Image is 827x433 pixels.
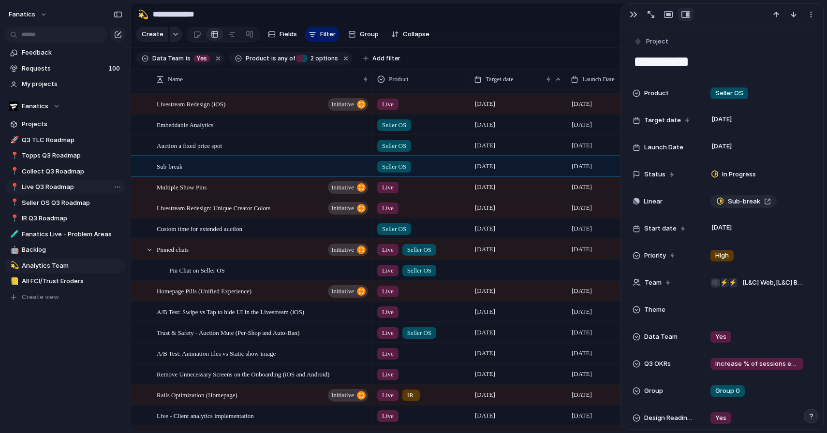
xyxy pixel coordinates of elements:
[22,48,122,58] span: Feedback
[473,223,498,234] span: [DATE]
[473,306,498,318] span: [DATE]
[728,197,760,206] span: Sub-break
[382,224,406,234] span: Seller OS
[10,134,17,145] div: 🚀
[473,347,498,359] span: [DATE]
[644,197,663,206] span: Linear
[569,244,594,255] span: [DATE]
[473,410,498,421] span: [DATE]
[184,53,192,64] button: is
[715,386,740,396] span: Group 0
[5,61,126,76] a: Requests100
[569,347,594,359] span: [DATE]
[9,276,18,286] button: 📒
[644,332,678,342] span: Data Team
[569,306,594,318] span: [DATE]
[22,245,122,255] span: Backlog
[5,180,126,194] div: 📍Live Q3 Roadmap
[9,261,18,271] button: 💫
[5,274,126,289] a: 📒All FCI/Trust Eroders
[5,117,126,131] a: Projects
[407,328,431,338] span: Seller OS
[715,88,743,98] span: Seller OS
[320,29,336,39] span: Filter
[382,411,394,421] span: Live
[407,390,413,400] span: IR
[10,182,17,193] div: 📍
[728,278,738,288] div: ⚡
[157,285,251,296] span: Homepage Pills (Unified Experience)
[152,54,184,63] span: Data Team
[473,368,498,380] span: [DATE]
[5,45,126,60] a: Feedback
[372,54,400,63] span: Add filter
[22,119,122,129] span: Projects
[569,410,594,421] span: [DATE]
[22,198,122,208] span: Seller OS Q3 Roadmap
[142,29,163,39] span: Create
[715,413,726,423] span: Yes
[5,99,126,114] button: Fanatics
[328,244,368,256] button: initiative
[569,119,594,130] span: [DATE]
[328,98,368,111] button: initiative
[403,29,429,39] span: Collapse
[9,182,18,192] button: 📍
[644,359,671,369] span: Q3 OKRs
[569,223,594,234] span: [DATE]
[5,211,126,226] a: 📍IR Q3 Roadmap
[157,327,299,338] span: Trust & Safety - Auction Mute (Per-Shop and Auto-Ban)
[136,27,168,42] button: Create
[644,170,665,179] span: Status
[5,259,126,273] a: 💫Analytics Team
[382,287,394,296] span: Live
[473,327,498,338] span: [DATE]
[9,245,18,255] button: 🤖
[357,52,406,65] button: Add filter
[644,88,669,98] span: Product
[473,202,498,214] span: [DATE]
[709,141,735,152] span: [DATE]
[5,148,126,163] a: 📍Topps Q3 Roadmap
[296,53,340,64] button: 2 options
[22,64,105,73] span: Requests
[10,197,17,208] div: 📍
[10,229,17,240] div: 🧪
[473,140,498,151] span: [DATE]
[646,37,668,46] span: Project
[473,181,498,193] span: [DATE]
[382,370,394,379] span: Live
[9,151,18,160] button: 📍
[22,151,122,160] span: Topps Q3 Roadmap
[4,7,52,22] button: fanatics
[135,7,151,22] button: 💫
[710,278,720,288] div: 🕸
[382,328,394,338] span: Live
[331,98,354,111] span: initiative
[582,74,615,84] span: Launch Date
[5,227,126,242] div: 🧪Fanatics Live - Problem Areas
[5,133,126,147] a: 🚀Q3 TLC Roadmap
[157,389,237,400] span: Rails Optimization (Homepage)
[382,349,394,359] span: Live
[569,98,594,110] span: [DATE]
[742,278,803,288] span: [L&C] Web , [L&C] Backend , Design Team
[276,54,295,63] span: any of
[157,368,329,379] span: Remove Unnecessary Screens on the Onboarding (iOS and Android)
[473,160,498,172] span: [DATE]
[5,196,126,210] a: 📍Seller OS Q3 Roadmap
[331,181,354,194] span: initiative
[157,98,225,109] span: Livestream Redesign (iOS)
[22,101,48,111] span: Fanatics
[10,276,17,287] div: 📒
[264,27,301,42] button: Fields
[157,244,189,255] span: Pinned chats
[328,389,368,402] button: initiative
[644,386,663,396] span: Group
[22,261,122,271] span: Analytics Team
[722,170,756,179] span: In Progress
